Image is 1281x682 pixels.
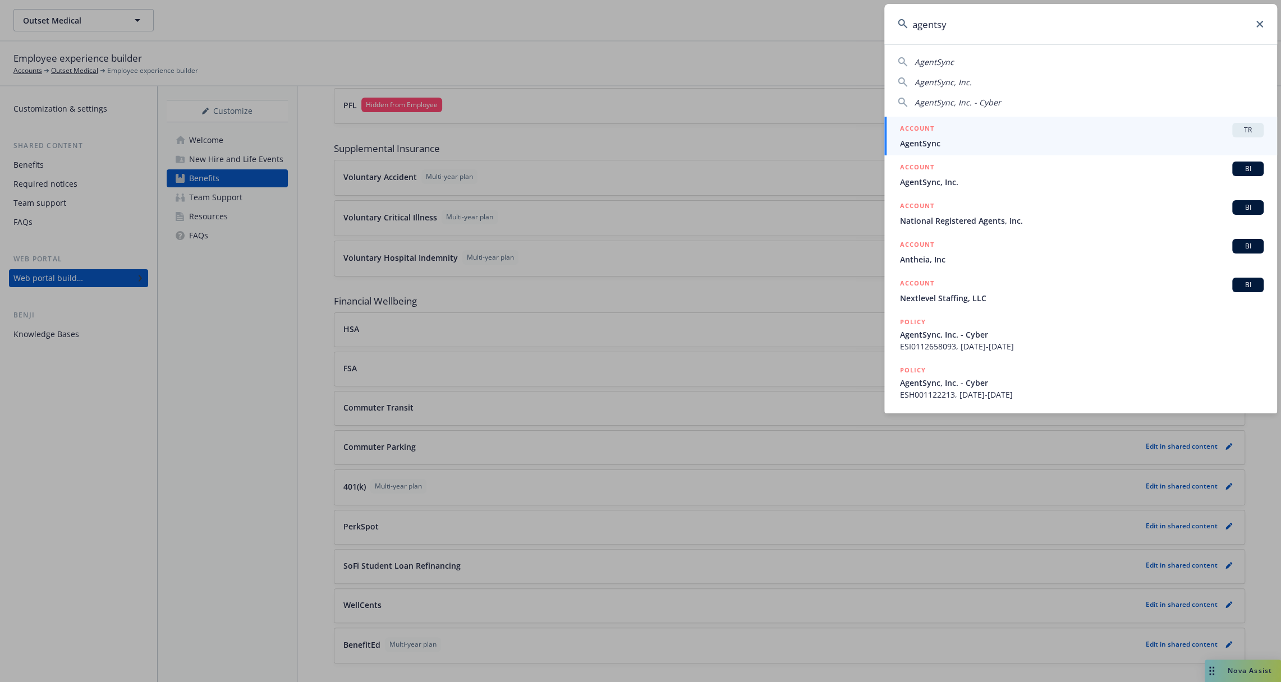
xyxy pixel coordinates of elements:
[915,77,972,87] span: AgentSync, Inc.
[900,123,934,136] h5: ACCOUNT
[900,365,926,376] h5: POLICY
[884,155,1277,194] a: ACCOUNTBIAgentSync, Inc.
[900,389,1264,400] span: ESH001122213, [DATE]-[DATE]
[1237,280,1259,290] span: BI
[900,239,934,252] h5: ACCOUNT
[884,310,1277,358] a: POLICYAgentSync, Inc. - CyberESI0112658093, [DATE]-[DATE]
[884,194,1277,233] a: ACCOUNTBINational Registered Agents, Inc.
[900,254,1264,265] span: Antheia, Inc
[1237,202,1259,213] span: BI
[900,162,934,175] h5: ACCOUNT
[1237,125,1259,135] span: TR
[884,4,1277,44] input: Search...
[900,200,934,214] h5: ACCOUNT
[884,233,1277,271] a: ACCOUNTBIAntheia, Inc
[900,176,1264,188] span: AgentSync, Inc.
[900,137,1264,149] span: AgentSync
[1237,241,1259,251] span: BI
[884,271,1277,310] a: ACCOUNTBINextlevel Staffing, LLC
[900,215,1264,227] span: National Registered Agents, Inc.
[900,278,934,291] h5: ACCOUNT
[900,292,1264,304] span: Nextlevel Staffing, LLC
[884,358,1277,407] a: POLICYAgentSync, Inc. - CyberESH001122213, [DATE]-[DATE]
[900,329,1264,340] span: AgentSync, Inc. - Cyber
[1237,164,1259,174] span: BI
[884,117,1277,155] a: ACCOUNTTRAgentSync
[900,316,926,328] h5: POLICY
[900,377,1264,389] span: AgentSync, Inc. - Cyber
[915,57,954,67] span: AgentSync
[915,97,1001,108] span: AgentSync, Inc. - Cyber
[900,340,1264,352] span: ESI0112658093, [DATE]-[DATE]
